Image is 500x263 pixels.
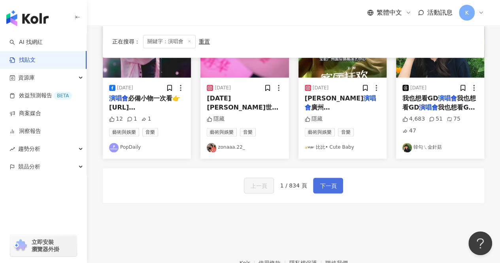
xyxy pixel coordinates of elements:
div: 47 [402,127,416,135]
div: 75 [447,115,460,123]
span: K [465,8,468,17]
a: KOL Avatarzonaaa.22_ [207,143,282,152]
span: 藝術與娛樂 [207,128,237,136]
span: 我也想看GD [402,95,476,111]
img: KOL Avatar [402,143,412,152]
a: KOL AvatarPopDaily [109,143,185,152]
div: [DATE] [117,85,133,91]
div: 4,683 [402,115,425,123]
span: 活動訊息 [427,9,453,16]
a: KOL Avatar比比• Cute Baby [305,143,380,152]
span: 必備小物一次看👉[URL][DOMAIN_NAME] - 🎤迷妹迷弟都帶什麼去 [109,95,183,129]
span: 音樂 [338,128,354,136]
img: chrome extension [13,239,28,252]
iframe: Help Scout Beacon - Open [468,231,492,255]
span: 我也想看GD [402,95,438,102]
a: searchAI 找網紅 [9,38,43,46]
mark: 演唱會 [109,95,128,102]
div: 重置 [199,38,210,45]
img: KOL Avatar [305,143,314,152]
div: [DATE] [410,85,426,91]
div: [DATE] [313,85,329,91]
span: 下一頁 [320,181,336,191]
span: 音樂 [142,128,158,136]
img: KOL Avatar [207,143,216,152]
button: 下一頁 [313,178,343,193]
div: 隱藏 [305,115,323,123]
span: [PERSON_NAME] [305,95,364,102]
span: 資源庫 [18,69,35,87]
img: KOL Avatar [109,143,119,152]
div: [DATE] [215,85,231,91]
span: 立即安裝 瀏覽器外掛 [32,238,59,253]
a: KOL Avatar韓勾ㄟ金針菇 [402,143,478,152]
span: rise [9,146,15,152]
a: 洞察報告 [9,127,41,135]
span: [DATE] [PERSON_NAME]世界巡迴 [207,95,278,120]
span: 正在搜尋 ： [112,38,140,45]
span: 我也想看GD [438,104,475,111]
mark: 演唱會 [419,104,438,111]
mark: 演唱會 [438,95,457,102]
span: 繁體中文 [377,8,402,17]
span: 1 / 834 頁 [280,182,307,189]
mark: 演唱會 [305,95,376,111]
div: 隱藏 [207,115,225,123]
a: chrome extension立即安裝 瀏覽器外掛 [10,235,77,256]
div: 1 [141,115,151,123]
a: 找貼文 [9,56,36,64]
span: 藝術與娛樂 [305,128,335,136]
div: 1 [127,115,137,123]
span: 藝術與娛樂 [109,128,139,136]
div: 12 [109,115,123,123]
span: 趨勢分析 [18,140,40,158]
button: 上一頁 [244,178,274,193]
img: logo [6,10,49,26]
a: 商案媒合 [9,110,41,117]
span: 音樂 [240,128,256,136]
span: 競品分析 [18,158,40,176]
a: 效益預測報告BETA [9,92,72,100]
div: 51 [429,115,443,123]
span: 關鍵字：演唱會 [143,35,196,48]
